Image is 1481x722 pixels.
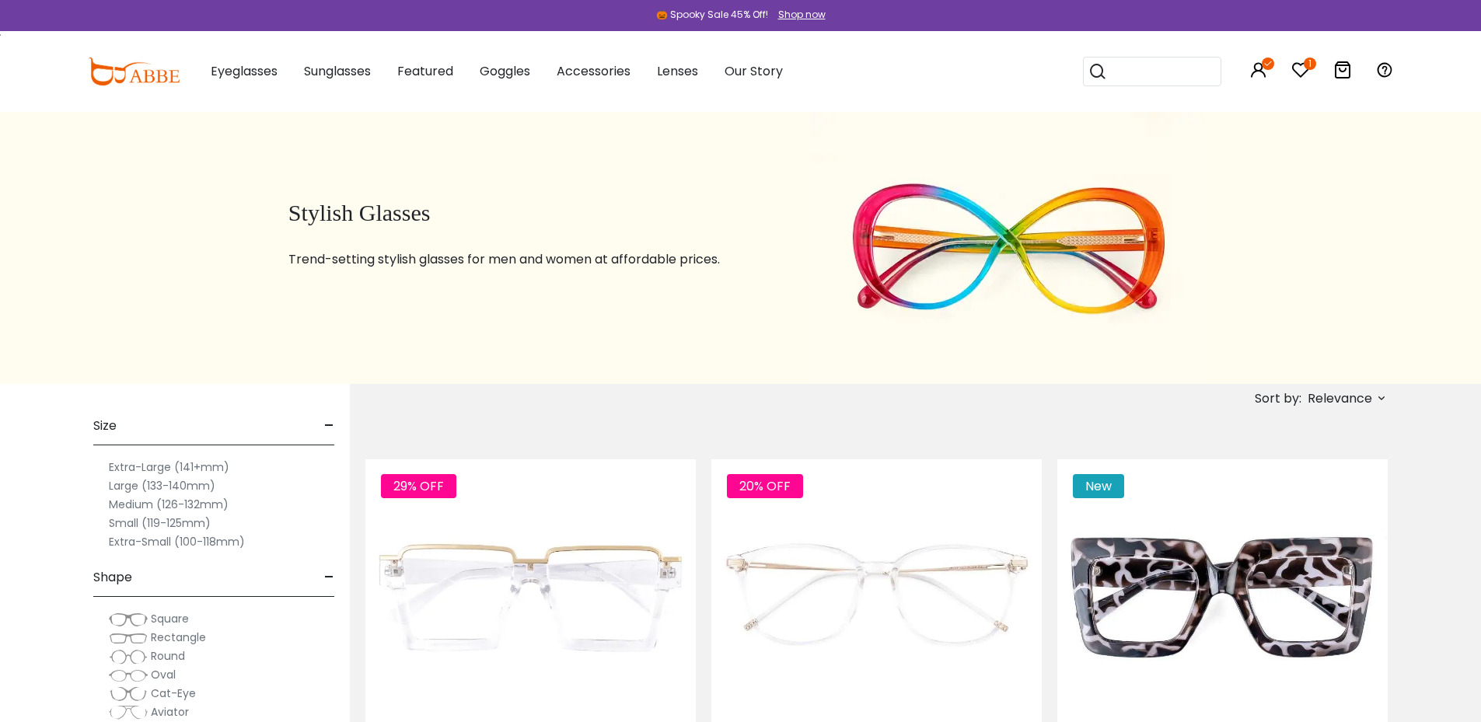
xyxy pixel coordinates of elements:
[109,458,229,476] label: Extra-Large (141+mm)
[397,62,453,80] span: Featured
[1073,474,1124,498] span: New
[151,630,206,645] span: Rectangle
[770,8,826,21] a: Shop now
[381,474,456,498] span: 29% OFF
[304,62,371,80] span: Sunglasses
[778,8,826,22] div: Shop now
[109,630,148,646] img: Rectangle.png
[725,62,783,80] span: Our Story
[109,476,215,495] label: Large (133-140mm)
[151,667,176,682] span: Oval
[1291,64,1310,82] a: 1
[109,705,148,720] img: Aviator.png
[480,62,530,80] span: Goggles
[151,648,185,664] span: Round
[93,407,117,445] span: Size
[656,8,768,22] div: 🎃 Spooky Sale 45% Off!
[324,559,334,596] span: -
[151,685,196,701] span: Cat-Eye
[1255,389,1301,407] span: Sort by:
[109,612,148,627] img: Square.png
[151,704,189,720] span: Aviator
[109,686,148,702] img: Cat-Eye.png
[109,495,229,514] label: Medium (126-132mm)
[557,62,630,80] span: Accessories
[109,649,148,664] img: Round.png
[109,532,245,551] label: Extra-Small (100-118mm)
[151,611,189,626] span: Square
[93,559,132,596] span: Shape
[657,62,698,80] span: Lenses
[810,112,1205,384] img: stylish glasses
[324,407,334,445] span: -
[727,474,803,498] span: 20% OFF
[109,514,211,532] label: Small (119-125mm)
[211,62,278,80] span: Eyeglasses
[1308,385,1372,413] span: Relevance
[88,58,180,85] img: abbeglasses.com
[1304,58,1316,70] i: 1
[109,668,148,683] img: Oval.png
[288,199,771,227] h1: Stylish Glasses
[288,250,771,269] p: Trend-setting stylish glasses for men and women at affordable prices.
